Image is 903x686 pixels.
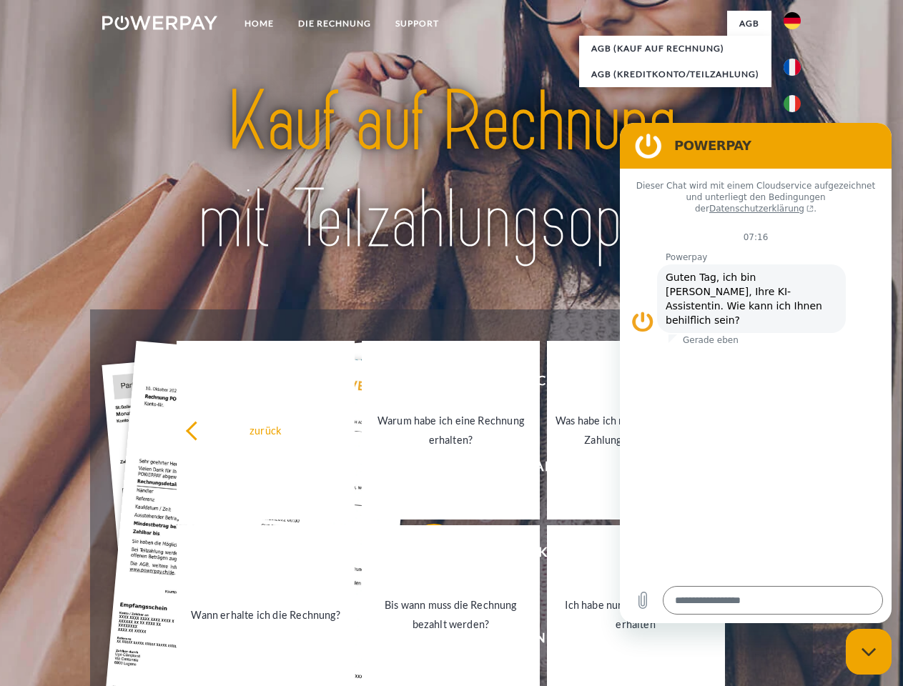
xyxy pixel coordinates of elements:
[370,595,531,634] div: Bis wann muss die Rechnung bezahlt werden?
[579,61,771,87] a: AGB (Kreditkonto/Teilzahlung)
[185,605,346,624] div: Wann erhalte ich die Rechnung?
[547,341,725,520] a: Was habe ich noch offen, ist meine Zahlung eingegangen?
[556,411,716,449] div: Was habe ich noch offen, ist meine Zahlung eingegangen?
[102,16,217,30] img: logo-powerpay-white.svg
[556,595,716,634] div: Ich habe nur eine Teillieferung erhalten
[370,411,531,449] div: Warum habe ich eine Rechnung erhalten?
[846,629,892,675] iframe: Schaltfläche zum Öffnen des Messaging-Fensters; Konversation läuft
[185,420,346,439] div: zurück
[784,59,801,76] img: fr
[784,95,801,112] img: it
[286,11,383,36] a: DIE RECHNUNG
[620,123,892,623] iframe: Messaging-Fenster
[579,36,771,61] a: AGB (Kauf auf Rechnung)
[784,12,801,29] img: de
[383,11,451,36] a: SUPPORT
[232,11,286,36] a: Home
[137,69,766,274] img: title-powerpay_de.svg
[727,11,771,36] a: agb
